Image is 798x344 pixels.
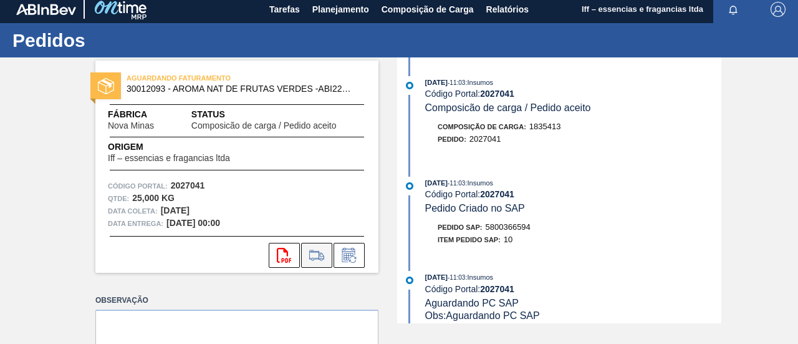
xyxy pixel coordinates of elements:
[132,193,175,203] strong: 25,000 KG
[529,122,561,131] span: 1835413
[108,140,266,154] span: Origem
[334,243,365,268] div: Informar alteração no pedido
[713,1,753,18] button: Notificações
[438,224,483,231] span: Pedido SAP:
[171,180,205,190] strong: 2027041
[465,273,493,281] span: : Insumos
[465,179,493,187] span: : Insumos
[127,84,353,94] span: 30012093 - AROMA NAT DE FRUTAS VERDES -ABI221664F
[425,179,448,187] span: [DATE]
[269,243,300,268] div: Abrir arquivo PDF
[191,121,337,130] span: Composicão de carga / Pedido aceito
[480,189,514,199] strong: 2027041
[480,89,514,99] strong: 2027041
[465,79,493,86] span: : Insumos
[16,4,76,15] img: TNhmsLtSVTkK8tSr43FrP2fwEKptu5GPRR3wAAAABJRU5ErkJggg==
[406,277,413,284] img: atual
[161,205,190,215] strong: [DATE]
[425,79,448,86] span: [DATE]
[127,72,301,84] span: AGUARDANDO FATURAMENTO
[425,189,721,199] div: Código Portal:
[425,310,540,321] span: Obs: Aguardando PC SAP
[108,180,168,192] span: Código Portal:
[98,78,114,94] img: status
[448,274,465,281] span: - 11:03
[425,284,721,294] div: Código Portal:
[108,121,154,130] span: Nova Minas
[438,236,501,243] span: Item pedido SAP:
[406,182,413,190] img: atual
[771,2,786,17] img: Logout
[108,108,191,121] span: Fábrica
[191,108,366,121] span: Status
[486,2,529,17] span: Relatórios
[504,235,512,244] span: 10
[448,79,465,86] span: - 11:03
[469,134,501,144] span: 2027041
[480,284,514,294] strong: 2027041
[108,154,230,163] span: Iff – essencias e fragancias ltda
[425,203,525,214] span: Pedido Criado no SAP
[382,2,474,17] span: Composição de Carga
[486,222,531,232] span: 5800366594
[438,123,526,130] span: Composição de Carga :
[95,292,378,310] label: Observação
[425,273,448,281] span: [DATE]
[448,180,465,187] span: - 11:03
[108,217,163,230] span: Data entrega:
[108,205,158,217] span: Data coleta:
[312,2,369,17] span: Planejamento
[166,218,220,228] strong: [DATE] 00:00
[438,135,466,143] span: Pedido :
[108,192,129,205] span: Qtde :
[425,102,591,113] span: Composicão de carga / Pedido aceito
[406,82,413,89] img: atual
[301,243,332,268] div: Ir para Composição de Carga
[425,298,519,308] span: Aguardando PC SAP
[425,89,721,99] div: Código Portal:
[12,33,234,47] h1: Pedidos
[269,2,300,17] span: Tarefas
